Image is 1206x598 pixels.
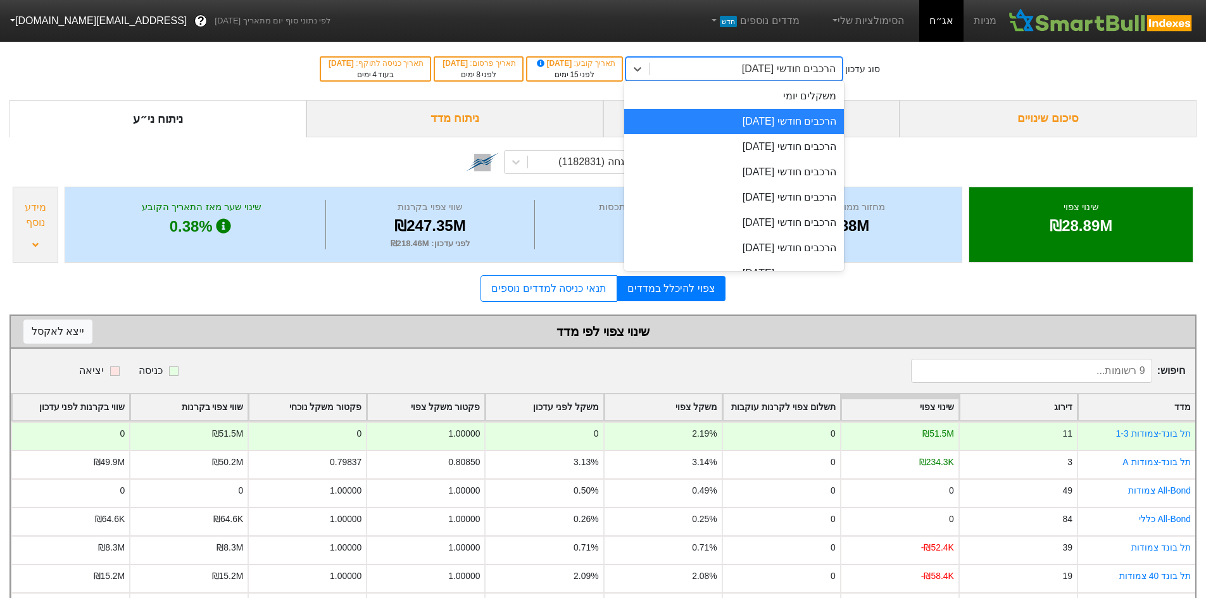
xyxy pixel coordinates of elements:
div: 0.25% [692,513,717,526]
span: חיפוש : [911,359,1185,383]
div: Toggle SortBy [130,394,248,420]
div: הרכבים חודשי [DATE] [624,261,844,286]
div: 1.00000 [330,484,361,497]
div: 1.00000 [448,427,480,440]
div: Toggle SortBy [367,394,484,420]
div: 0 [949,513,954,526]
div: Toggle SortBy [12,394,129,420]
button: ייצא לאקסל [23,320,92,344]
div: 0.71% [692,541,717,554]
div: ₪234.3K [919,456,954,469]
div: משקלים יומי [624,84,844,109]
div: 0 [831,541,836,554]
div: 11 [1062,427,1072,440]
div: תאריך כניסה לתוקף : [327,58,424,69]
div: ביקושים והיצעים צפויים [603,100,900,137]
div: -₪58.4K [921,570,954,583]
span: 4 [372,70,377,79]
div: ₪49.9M [94,456,125,469]
div: 1.00000 [448,570,480,583]
div: ₪15.2M [212,570,244,583]
div: 0 [120,427,125,440]
div: שינוי שער מאז התאריך הקובע [81,200,322,215]
div: ₪51.5M [922,427,954,440]
a: הסימולציות שלי [825,8,910,34]
div: 0.38% [81,215,322,239]
div: 0 [357,427,362,440]
div: 1.00000 [448,484,480,497]
div: 5.9 [538,215,732,237]
a: תל בונד-צמודות A [1122,457,1191,467]
div: תאריך פרסום : [441,58,516,69]
div: 1.00000 [330,513,361,526]
div: הרכבים חודשי [DATE] [624,210,844,235]
img: tase link [466,146,499,178]
div: סיכום שינויים [900,100,1197,137]
div: לפני עדכון : ₪218.46M [329,237,531,250]
div: 1.00000 [448,541,480,554]
div: כניסה [139,363,163,378]
span: ? [198,13,204,30]
div: תאריך קובע : [534,58,615,69]
div: 0 [831,570,836,583]
div: הרכבים חודשי [DATE] [624,185,844,210]
div: שווי צפוי בקרנות [329,200,531,215]
div: 0.26% [574,513,598,526]
div: 1.00000 [448,513,480,526]
a: צפוי להיכלל במדדים [617,276,725,301]
div: 0.80850 [448,456,480,469]
a: תנאי כניסה למדדים נוספים [481,275,617,302]
div: 2.09% [574,570,598,583]
div: ₪8.3M [98,541,125,554]
div: 0 [831,513,836,526]
div: 49 [1062,484,1072,497]
div: Toggle SortBy [249,394,366,420]
span: 15 [570,70,578,79]
span: לפי נתוני סוף יום מתאריך [DATE] [215,15,330,27]
img: SmartBull [1007,8,1196,34]
div: סוג עדכון [845,63,880,76]
div: ניתוח מדד [306,100,603,137]
div: 3.14% [692,456,717,469]
div: 84 [1062,513,1072,526]
div: 0 [594,427,599,440]
div: ₪247.35M [329,215,531,237]
a: All-Bond כללי [1139,514,1191,524]
div: מספר ימי התכסות [538,200,732,215]
div: 2.19% [692,427,717,440]
div: הרכבים חודשי [DATE] [624,235,844,261]
div: 19 [1062,570,1072,583]
div: ₪28.89M [985,215,1177,237]
div: 0.79837 [330,456,361,469]
div: 0.49% [692,484,717,497]
div: Toggle SortBy [841,394,958,420]
div: לפני ימים [534,69,615,80]
div: 1.00000 [330,541,361,554]
div: 3.13% [574,456,598,469]
div: ₪15.2M [94,570,125,583]
div: שינוי צפוי לפי מדד [23,322,1183,341]
span: [DATE] [329,59,356,68]
div: Toggle SortBy [605,394,722,420]
div: ניתוח ני״ע [9,100,306,137]
span: חדש [720,16,737,27]
div: 0 [949,484,954,497]
a: תל בונד 40 צמודות [1119,571,1191,581]
div: הרכבים חודשי [DATE] [742,61,836,77]
div: 3 [1067,456,1072,469]
a: תל בונד צמודות [1131,542,1191,552]
div: Toggle SortBy [1078,394,1195,420]
div: הרכבים חודשי [DATE] [624,159,844,185]
div: [PERSON_NAME] ישיר אגחה (1182831) [558,154,738,170]
input: 9 רשומות... [911,359,1152,383]
a: All-Bond צמודות [1128,485,1191,495]
div: 1.00000 [330,570,361,583]
div: לפני ימים [441,69,516,80]
div: Toggle SortBy [960,394,1077,420]
div: שינוי צפוי [985,200,1177,215]
div: -₪52.4K [921,541,954,554]
div: ₪64.6K [95,513,125,526]
div: 39 [1062,541,1072,554]
a: תל בונד-צמודות 1-3 [1116,428,1191,439]
div: 0 [120,484,125,497]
